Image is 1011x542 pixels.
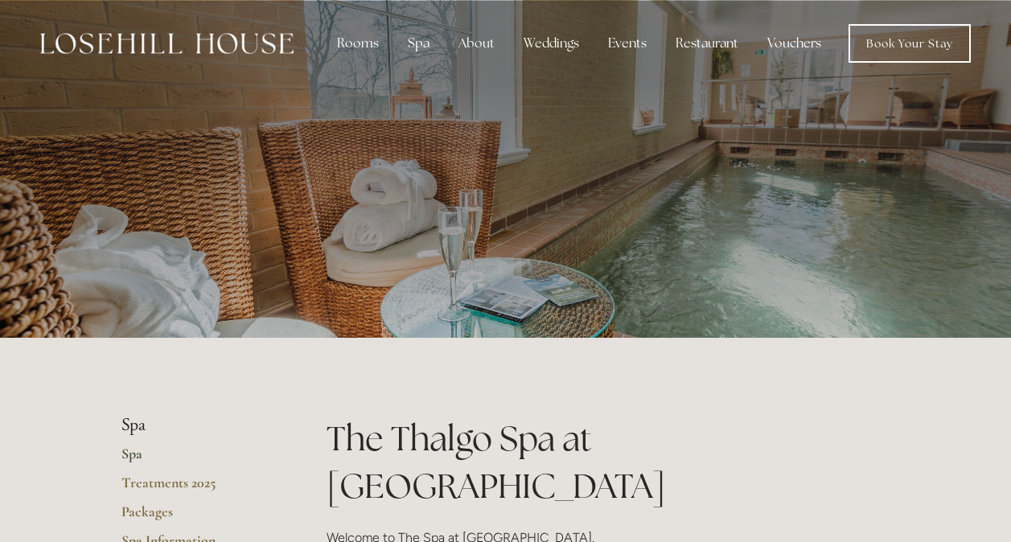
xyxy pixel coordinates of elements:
[754,27,834,60] a: Vouchers
[327,415,890,510] h1: The Thalgo Spa at [GEOGRAPHIC_DATA]
[121,474,275,503] a: Treatments 2025
[595,27,660,60] div: Events
[446,27,508,60] div: About
[121,503,275,532] a: Packages
[40,33,294,54] img: Losehill House
[395,27,442,60] div: Spa
[324,27,392,60] div: Rooms
[663,27,751,60] div: Restaurant
[121,415,275,436] li: Spa
[849,24,971,63] a: Book Your Stay
[511,27,592,60] div: Weddings
[121,445,275,474] a: Spa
